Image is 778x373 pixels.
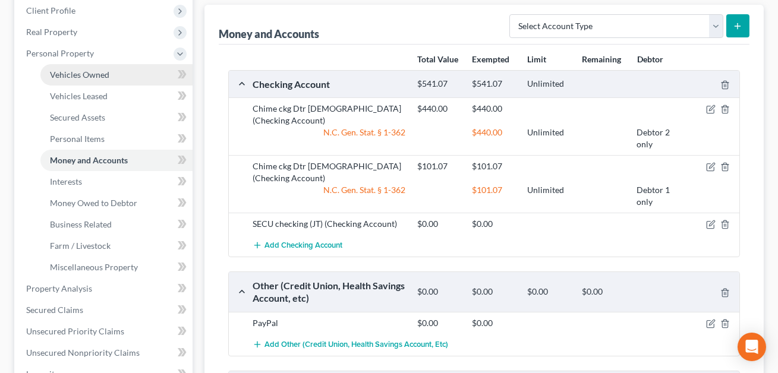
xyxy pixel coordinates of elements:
[17,321,193,342] a: Unsecured Priority Claims
[40,171,193,192] a: Interests
[50,69,109,80] span: Vehicles Owned
[411,78,466,90] div: $541.07
[40,107,193,128] a: Secured Assets
[411,317,466,329] div: $0.00
[247,160,411,184] div: Chime ckg Dtr [DEMOGRAPHIC_DATA] (Checking Account)
[466,160,521,172] div: $101.07
[17,278,193,299] a: Property Analysis
[247,103,411,127] div: Chime ckg Dtr [DEMOGRAPHIC_DATA] (Checking Account)
[466,78,521,90] div: $541.07
[247,317,411,329] div: PayPal
[466,127,521,150] div: $440.00
[466,317,521,329] div: $0.00
[40,128,193,150] a: Personal Items
[26,305,83,315] span: Secured Claims
[26,326,124,336] span: Unsecured Priority Claims
[521,286,576,298] div: $0.00
[17,342,193,363] a: Unsecured Nonpriority Claims
[264,340,448,349] span: Add Other (Credit Union, Health Savings Account, etc)
[26,48,94,58] span: Personal Property
[631,184,685,208] div: Debtor 1 only
[50,155,128,165] span: Money and Accounts
[50,112,105,122] span: Secured Assets
[738,333,766,361] div: Open Intercom Messenger
[247,184,411,208] div: N.C. Gen. Stat. § 1-362
[253,235,342,257] button: Add Checking Account
[50,91,108,101] span: Vehicles Leased
[637,54,663,64] strong: Debtor
[411,103,466,115] div: $440.00
[582,54,621,64] strong: Remaining
[219,27,319,41] div: Money and Accounts
[17,299,193,321] a: Secured Claims
[264,241,342,251] span: Add Checking Account
[50,176,82,186] span: Interests
[521,78,576,90] div: Unlimited
[40,86,193,107] a: Vehicles Leased
[411,160,466,172] div: $101.07
[411,218,466,230] div: $0.00
[40,150,193,171] a: Money and Accounts
[411,286,466,298] div: $0.00
[50,219,112,229] span: Business Related
[247,218,411,230] div: SECU checking (JT) (Checking Account)
[50,198,137,208] span: Money Owed to Debtor
[576,286,631,298] div: $0.00
[50,262,138,272] span: Miscellaneous Property
[26,347,140,358] span: Unsecured Nonpriority Claims
[527,54,546,64] strong: Limit
[472,54,509,64] strong: Exempted
[417,54,458,64] strong: Total Value
[521,127,576,150] div: Unlimited
[26,5,75,15] span: Client Profile
[466,184,521,208] div: $101.07
[466,286,521,298] div: $0.00
[247,127,411,150] div: N.C. Gen. Stat. § 1-362
[466,103,521,115] div: $440.00
[50,134,105,144] span: Personal Items
[40,235,193,257] a: Farm / Livestock
[40,192,193,214] a: Money Owed to Debtor
[50,241,111,251] span: Farm / Livestock
[247,279,411,305] div: Other (Credit Union, Health Savings Account, etc)
[26,27,77,37] span: Real Property
[521,184,576,208] div: Unlimited
[40,214,193,235] a: Business Related
[40,64,193,86] a: Vehicles Owned
[631,127,685,150] div: Debtor 2 only
[466,218,521,230] div: $0.00
[247,78,411,90] div: Checking Account
[253,334,448,356] button: Add Other (Credit Union, Health Savings Account, etc)
[40,257,193,278] a: Miscellaneous Property
[26,283,92,293] span: Property Analysis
